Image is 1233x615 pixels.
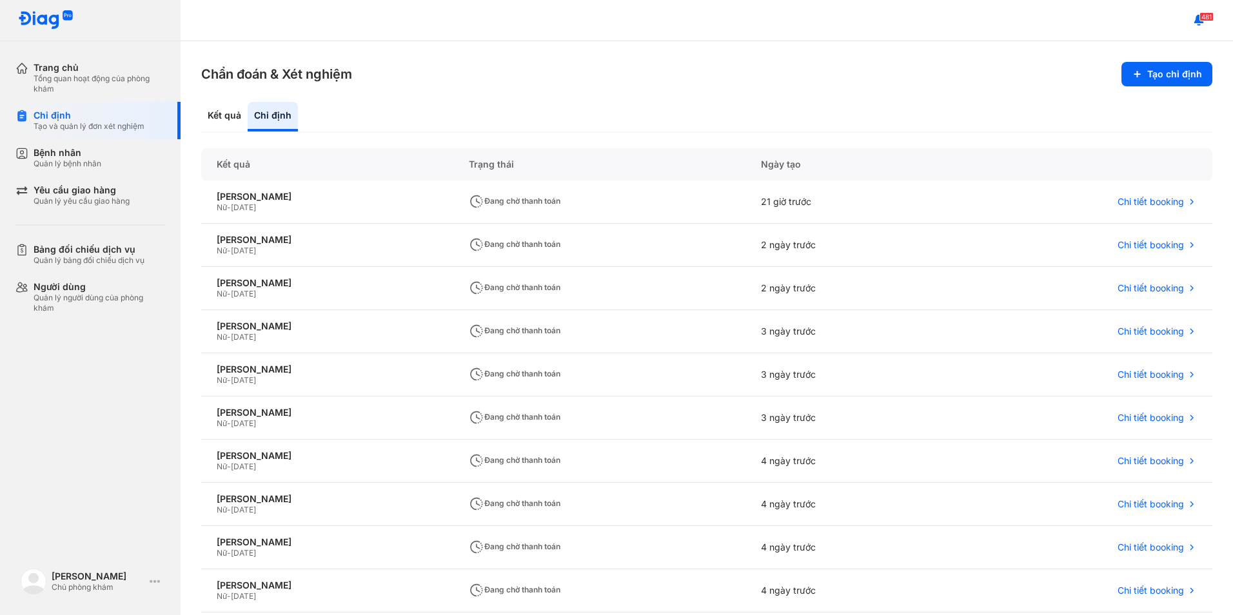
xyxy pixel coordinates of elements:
div: Tổng quan hoạt động của phòng khám [34,73,165,94]
span: Nữ [217,505,227,514]
div: 3 ngày trước [745,310,950,353]
span: Nữ [217,375,227,385]
span: Nữ [217,462,227,471]
div: Người dùng [34,281,165,293]
span: Nữ [217,591,227,601]
span: Nữ [217,548,227,558]
div: Bệnh nhân [34,147,101,159]
div: 4 ngày trước [745,569,950,612]
div: 21 giờ trước [745,181,950,224]
div: Quản lý bệnh nhân [34,159,101,169]
div: Chỉ định [248,102,298,132]
div: Yêu cầu giao hàng [34,184,130,196]
div: [PERSON_NAME] [217,234,438,246]
div: [PERSON_NAME] [217,580,438,591]
span: [DATE] [231,462,256,471]
span: Chi tiết booking [1118,196,1184,208]
span: Đang chờ thanh toán [469,239,560,249]
span: Đang chờ thanh toán [469,542,560,551]
div: Bảng đối chiếu dịch vụ [34,244,144,255]
div: Quản lý người dùng của phòng khám [34,293,165,313]
div: 4 ngày trước [745,440,950,483]
span: [DATE] [231,246,256,255]
span: Nữ [217,289,227,298]
span: Đang chờ thanh toán [469,196,560,206]
span: Nữ [217,418,227,428]
span: Chi tiết booking [1118,542,1184,553]
div: 2 ngày trước [745,267,950,310]
div: [PERSON_NAME] [217,191,438,202]
span: Chi tiết booking [1118,455,1184,467]
span: [DATE] [231,505,256,514]
span: [DATE] [231,289,256,298]
span: - [227,332,231,342]
span: - [227,548,231,558]
div: 4 ngày trước [745,483,950,526]
span: Đang chờ thanh toán [469,455,560,465]
div: 4 ngày trước [745,526,950,569]
span: 481 [1199,12,1214,21]
div: Ngày tạo [745,148,950,181]
span: [DATE] [231,548,256,558]
span: Chi tiết booking [1118,282,1184,294]
span: Chi tiết booking [1118,585,1184,596]
span: - [227,246,231,255]
div: Quản lý bảng đối chiếu dịch vụ [34,255,144,266]
span: [DATE] [231,418,256,428]
div: Trang chủ [34,62,165,73]
div: Kết quả [201,102,248,132]
div: [PERSON_NAME] [217,536,438,548]
span: Đang chờ thanh toán [469,369,560,378]
div: Quản lý yêu cầu giao hàng [34,196,130,206]
span: Chi tiết booking [1118,498,1184,510]
span: - [227,202,231,212]
span: Chi tiết booking [1118,239,1184,251]
div: [PERSON_NAME] [217,277,438,289]
div: [PERSON_NAME] [217,320,438,332]
img: logo [21,569,46,594]
div: [PERSON_NAME] [217,493,438,505]
div: Trạng thái [453,148,745,181]
span: [DATE] [231,375,256,385]
div: Chủ phòng khám [52,582,144,592]
span: - [227,418,231,428]
span: Nữ [217,332,227,342]
div: [PERSON_NAME] [217,407,438,418]
span: Nữ [217,202,227,212]
div: 3 ngày trước [745,396,950,440]
span: - [227,375,231,385]
span: Đang chờ thanh toán [469,282,560,292]
div: Chỉ định [34,110,144,121]
span: Chi tiết booking [1118,326,1184,337]
div: [PERSON_NAME] [217,364,438,375]
div: 2 ngày trước [745,224,950,267]
div: [PERSON_NAME] [52,571,144,582]
button: Tạo chỉ định [1121,62,1212,86]
img: logo [18,10,74,30]
span: - [227,289,231,298]
span: [DATE] [231,332,256,342]
span: Đang chờ thanh toán [469,585,560,594]
span: Đang chờ thanh toán [469,326,560,335]
span: - [227,505,231,514]
span: [DATE] [231,591,256,601]
span: - [227,462,231,471]
div: 3 ngày trước [745,353,950,396]
span: Đang chờ thanh toán [469,412,560,422]
div: Tạo và quản lý đơn xét nghiệm [34,121,144,132]
span: [DATE] [231,202,256,212]
span: - [227,591,231,601]
span: Chi tiết booking [1118,369,1184,380]
span: Chi tiết booking [1118,412,1184,424]
span: Đang chờ thanh toán [469,498,560,508]
span: Nữ [217,246,227,255]
div: Kết quả [201,148,453,181]
h3: Chẩn đoán & Xét nghiệm [201,65,352,83]
div: [PERSON_NAME] [217,450,438,462]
